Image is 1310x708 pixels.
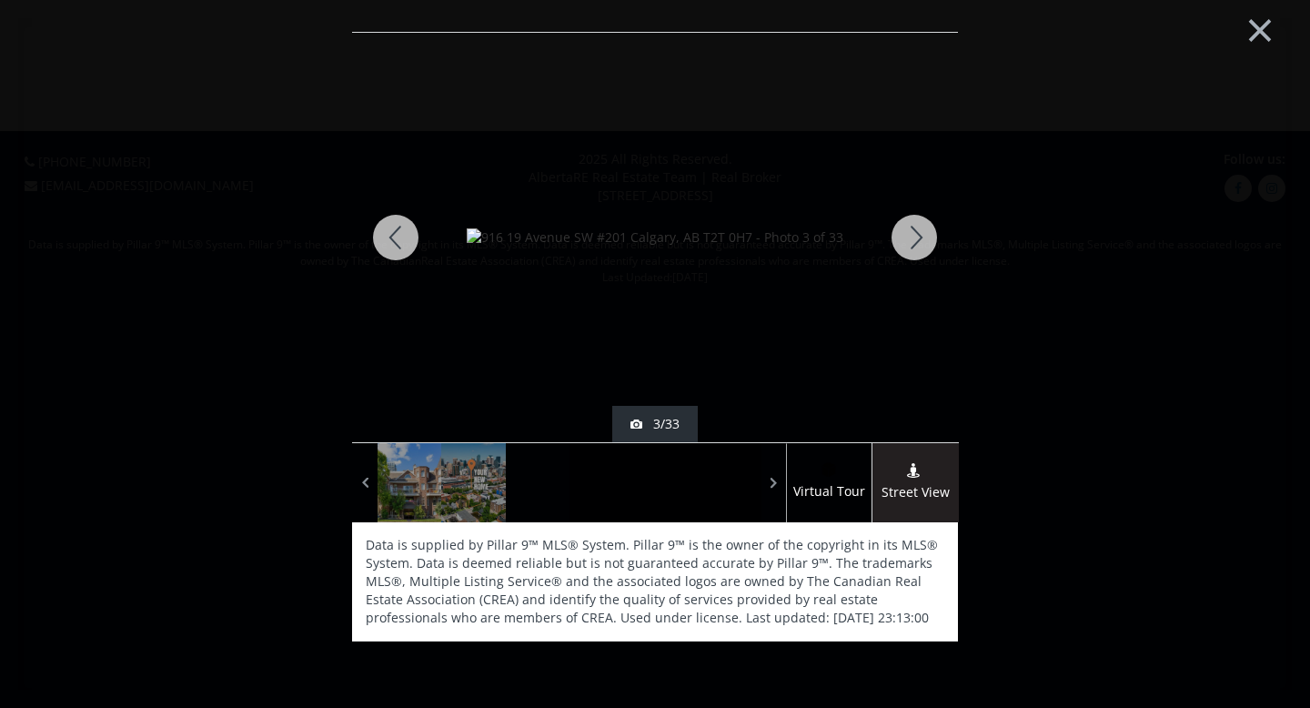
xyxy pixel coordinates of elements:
span: Virtual Tour [786,481,872,502]
div: Data is supplied by Pillar 9™ MLS® System. Pillar 9™ is the owner of the copyright in its MLS® Sy... [352,522,958,641]
img: virtual tour icon [820,462,838,477]
a: virtual tour iconVirtual Tour [786,443,872,522]
div: 3/33 [630,415,680,433]
img: 916 19 Avenue SW #201 Calgary, AB T2T 0H7 - Photo 3 of 33 [467,228,843,247]
span: Street View [872,482,959,503]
